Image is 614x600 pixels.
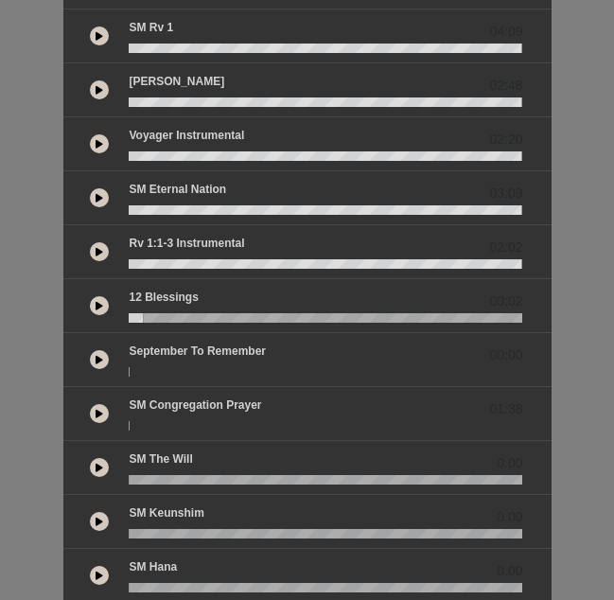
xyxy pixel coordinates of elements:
span: 01:38 [489,399,522,419]
p: SM The Will [129,450,192,468]
p: SM Congregation Prayer [129,397,261,414]
span: 03:09 [489,184,522,203]
p: SM Keunshim [129,504,203,521]
p: SM Rv 1 [129,19,173,36]
span: 04:09 [489,22,522,42]
p: [PERSON_NAME] [129,73,224,90]
p: SM Hana [129,558,177,575]
span: 00:02 [489,291,522,311]
span: 0.00 [497,453,522,473]
span: 00:00 [489,345,522,365]
span: 02:20 [489,130,522,150]
p: Voyager Instrumental [129,127,244,144]
span: 02:48 [489,76,522,96]
p: SM Eternal Nation [129,181,226,198]
p: 12 Blessings [129,289,198,306]
span: 0.00 [497,507,522,527]
p: Rv 1:1-3 Instrumental [129,235,244,252]
p: September to Remember [129,343,266,360]
span: 0.00 [497,561,522,581]
span: 02:02 [489,238,522,257]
